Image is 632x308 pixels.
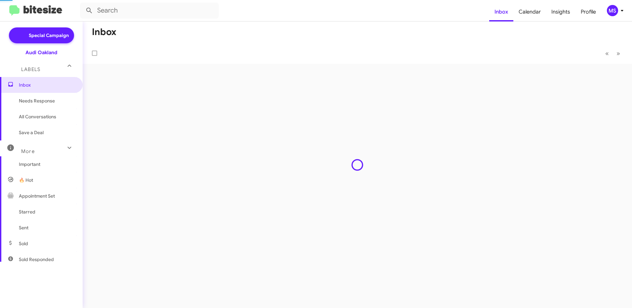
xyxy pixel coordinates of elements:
span: Starred [19,209,35,215]
div: Audi Oakland [25,49,57,56]
span: All Conversations [19,113,56,120]
button: MS [601,5,625,16]
a: Inbox [489,2,513,21]
span: Sold [19,240,28,247]
a: Insights [546,2,575,21]
span: Appointment Set [19,193,55,199]
span: Sold Responded [19,256,54,263]
span: Important [19,161,75,168]
span: Labels [21,66,40,72]
nav: Page navigation example [602,47,624,60]
span: Sent [19,224,28,231]
span: Save a Deal [19,129,44,136]
span: « [605,49,609,58]
span: 🔥 Hot [19,177,33,183]
span: Inbox [19,82,75,88]
h1: Inbox [92,27,116,37]
span: » [616,49,620,58]
button: Next [612,47,624,60]
button: Previous [601,47,613,60]
a: Special Campaign [9,27,74,43]
a: Profile [575,2,601,21]
span: Special Campaign [29,32,69,39]
a: Calendar [513,2,546,21]
span: Needs Response [19,97,75,104]
input: Search [80,3,219,19]
div: MS [607,5,618,16]
span: More [21,148,35,154]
